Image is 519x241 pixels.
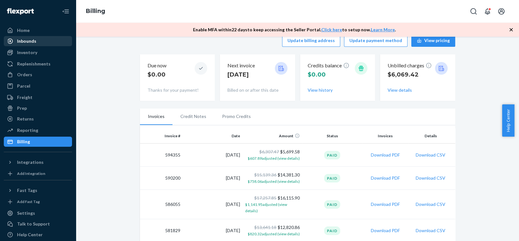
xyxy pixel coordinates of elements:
div: Inventory [17,49,37,56]
a: Help Center [4,230,72,240]
a: Returns [4,114,72,124]
div: Home [17,27,30,34]
td: $5,699.58 [243,144,302,167]
td: $14,381.30 [243,167,302,190]
a: Click here [321,27,342,32]
button: Download CSV [416,175,445,181]
a: Reporting [4,125,72,135]
span: $820.32 adjusted (view details) [248,232,300,236]
button: $607.89adjusted (view details) [248,155,300,161]
p: Due now [148,62,166,69]
button: Download PDF [371,227,400,234]
button: Download PDF [371,175,400,181]
div: Parcel [17,83,30,89]
div: Paid [324,151,340,159]
a: Orders [4,70,72,80]
button: View history [308,87,333,93]
div: Help Center [17,232,43,238]
td: [DATE] [183,144,243,167]
a: Add Fast Tag [4,198,72,206]
span: $13,641.18 [254,225,276,230]
a: Replenishments [4,59,72,69]
span: $6,307.47 [259,149,279,154]
a: Learn More [371,27,395,32]
td: [DATE] [183,190,243,219]
td: $16,115.90 [243,190,302,219]
img: Flexport logo [7,8,34,15]
th: Date [183,128,243,144]
p: Thanks for your payment! [148,87,208,93]
a: Inbounds [4,36,72,46]
ol: breadcrumbs [81,2,110,21]
div: Integrations [17,159,44,165]
button: Download CSV [416,227,445,234]
a: Freight [4,92,72,102]
button: Fast Tags [4,185,72,195]
button: Download PDF [371,152,400,158]
button: Integrations [4,157,72,167]
span: $607.89 adjusted (view details) [248,156,300,161]
div: Prep [17,105,27,111]
span: $758.06 adjusted (view details) [248,179,300,184]
th: Invoice # [140,128,183,144]
th: Status [302,128,362,144]
button: Download CSV [416,201,445,207]
div: Paid [324,174,340,182]
span: $0.00 [308,71,326,78]
div: Add Fast Tag [17,199,40,204]
div: Freight [17,94,33,101]
button: Close Navigation [59,5,72,18]
li: Invoices [140,108,172,125]
p: Enable MFA within 22 days to keep accessing the Seller Portal. to setup now. . [193,27,396,33]
a: Inventory [4,47,72,58]
a: Settings [4,208,72,218]
a: Prep [4,103,72,113]
button: $820.32adjusted (view details) [248,231,300,237]
a: Talk to Support [4,219,72,229]
button: Open Search Box [467,5,480,18]
span: $17,257.85 [254,195,276,201]
button: Open account menu [495,5,508,18]
td: 594355 [140,144,183,167]
div: Orders [17,71,32,78]
td: [DATE] [183,167,243,190]
li: Promo Credits [214,108,259,124]
p: [DATE] [227,71,255,79]
button: Open notifications [481,5,494,18]
button: Download CSV [416,152,445,158]
div: Reporting [17,127,38,133]
div: Billing [17,139,30,145]
p: Credits balance [308,62,349,69]
div: Paid [324,226,340,235]
button: Download PDF [371,201,400,207]
a: Parcel [4,81,72,91]
div: Returns [17,116,34,122]
p: Billed on or after this date [227,87,287,93]
a: Billing [86,8,105,15]
td: 586055 [140,190,183,219]
div: Fast Tags [17,187,37,194]
th: Invoices [362,128,408,144]
p: Next invoice [227,62,255,69]
button: View pricing [411,34,455,47]
a: Billing [4,137,72,147]
p: Unbilled charges [388,62,432,69]
div: Settings [17,210,35,216]
span: $1,141.95 adjusted (view details) [245,202,287,213]
button: $1,141.95adjusted (view details) [245,201,300,214]
th: Amount [243,128,302,144]
div: Replenishments [17,61,51,67]
button: View details [388,87,412,93]
button: Update billing address [282,34,340,47]
button: Help Center [502,104,514,137]
p: $0.00 [148,71,166,79]
th: Details [408,128,455,144]
p: $6,069.42 [388,71,432,79]
button: $758.06adjusted (view details) [248,178,300,184]
div: Add Integration [17,171,45,176]
td: 590200 [140,167,183,190]
a: Home [4,25,72,35]
div: Inbounds [17,38,36,44]
div: Paid [324,200,340,209]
